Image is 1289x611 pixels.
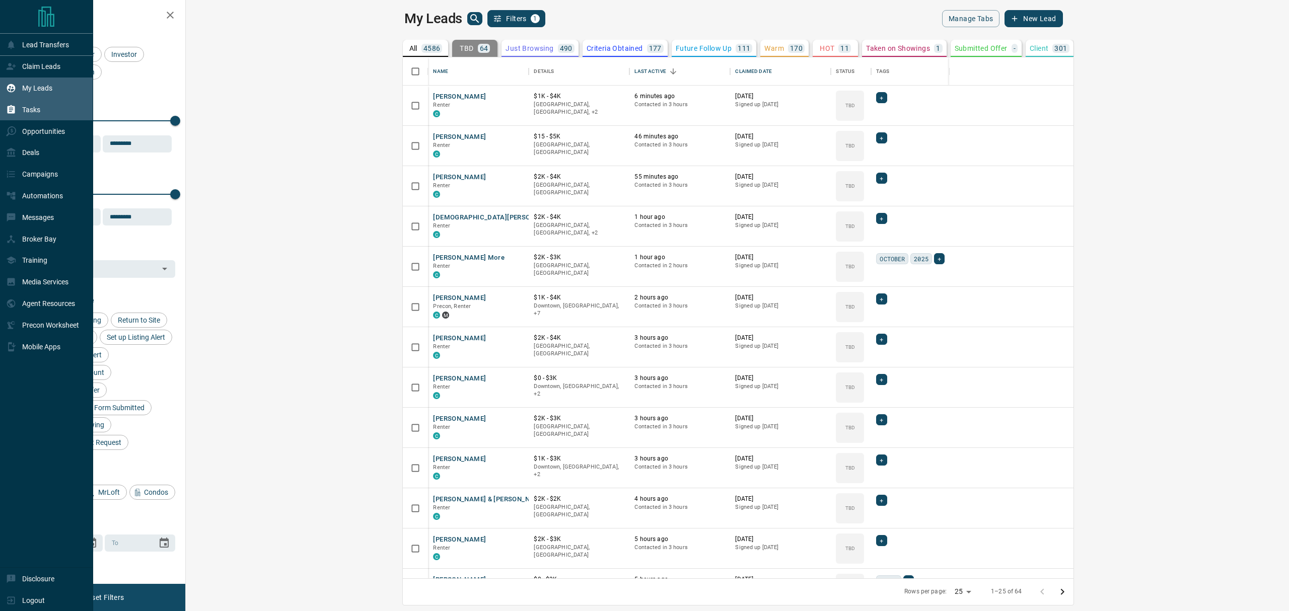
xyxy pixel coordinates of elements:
[876,414,887,425] div: +
[534,342,624,358] p: [GEOGRAPHIC_DATA], [GEOGRAPHIC_DATA]
[433,142,450,148] span: Renter
[433,182,450,189] span: Renter
[532,15,539,22] span: 1
[735,57,772,86] div: Claimed Date
[936,45,940,52] p: 1
[534,302,624,318] p: Etobicoke, West End, Ottawa East, Mississauga, Vaughan, Waterloo, Ottawa
[104,47,144,62] div: Investor
[534,262,624,277] p: [GEOGRAPHIC_DATA], [GEOGRAPHIC_DATA]
[880,536,883,546] span: +
[534,463,624,479] p: East York, Toronto
[140,488,172,496] span: Condos
[876,92,887,103] div: +
[587,45,643,52] p: Criteria Obtained
[534,334,624,342] p: $2K - $4K
[634,544,725,552] p: Contacted in 3 hours
[880,173,883,183] span: +
[634,342,725,350] p: Contacted in 3 hours
[880,133,883,143] span: +
[108,50,140,58] span: Investor
[1054,45,1067,52] p: 301
[634,57,666,86] div: Last Active
[866,45,930,52] p: Taken on Showings
[534,293,624,302] p: $1K - $4K
[735,423,826,431] p: Signed up [DATE]
[836,57,854,86] div: Status
[876,173,887,184] div: +
[634,213,725,221] p: 1 hour ago
[876,293,887,304] div: +
[735,293,826,302] p: [DATE]
[735,414,826,423] p: [DATE]
[95,488,123,496] span: MrLoft
[634,535,725,544] p: 5 hours ago
[735,302,826,310] p: Signed up [DATE]
[831,57,871,86] div: Status
[409,45,417,52] p: All
[433,110,440,117] div: condos.ca
[442,312,449,319] div: mrloft.ca
[506,45,553,52] p: Just Browsing
[876,334,887,345] div: +
[433,303,471,310] span: Precon, Renter
[735,374,826,383] p: [DATE]
[735,173,826,181] p: [DATE]
[534,423,624,438] p: [GEOGRAPHIC_DATA], [GEOGRAPHIC_DATA]
[880,213,883,223] span: +
[735,92,826,101] p: [DATE]
[845,504,855,512] p: TBD
[433,92,486,102] button: [PERSON_NAME]
[433,513,440,520] div: condos.ca
[735,454,826,463] p: [DATE]
[764,45,784,52] p: Warm
[735,213,826,221] p: [DATE]
[735,495,826,503] p: [DATE]
[154,533,174,553] button: Choose date
[534,383,624,398] p: North York, Toronto
[738,45,750,52] p: 111
[845,384,855,391] p: TBD
[467,12,482,25] button: search button
[735,342,826,350] p: Signed up [DATE]
[433,253,505,263] button: [PERSON_NAME] More
[114,316,164,324] span: Return to Site
[634,302,725,310] p: Contacted in 3 hours
[876,374,887,385] div: +
[433,352,440,359] div: condos.ca
[876,132,887,143] div: +
[1005,10,1062,27] button: New Lead
[634,253,725,262] p: 1 hour ago
[730,57,831,86] div: Claimed Date
[845,263,855,270] p: TBD
[100,330,172,345] div: Set up Listing Alert
[735,101,826,109] p: Signed up [DATE]
[876,57,889,86] div: Tags
[433,414,486,424] button: [PERSON_NAME]
[433,473,440,480] div: condos.ca
[534,544,624,559] p: [GEOGRAPHIC_DATA], [GEOGRAPHIC_DATA]
[433,454,486,464] button: [PERSON_NAME]
[845,343,855,351] p: TBD
[433,575,486,585] button: [PERSON_NAME]
[876,213,887,224] div: +
[534,414,624,423] p: $2K - $3K
[735,221,826,230] p: Signed up [DATE]
[433,334,486,343] button: [PERSON_NAME]
[634,293,725,302] p: 2 hours ago
[634,262,725,270] p: Contacted in 2 hours
[676,45,732,52] p: Future Follow Up
[634,374,725,383] p: 3 hours ago
[790,45,803,52] p: 170
[77,589,130,606] button: Reset Filters
[634,92,725,101] p: 6 minutes ago
[634,575,725,584] p: 5 hours ago
[880,495,883,505] span: +
[634,383,725,391] p: Contacted in 3 hours
[460,45,473,52] p: TBD
[433,343,450,350] span: Renter
[820,45,834,52] p: HOT
[876,454,887,466] div: +
[534,535,624,544] p: $2K - $3K
[433,213,560,222] button: [DEMOGRAPHIC_DATA][PERSON_NAME]
[433,173,486,182] button: [PERSON_NAME]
